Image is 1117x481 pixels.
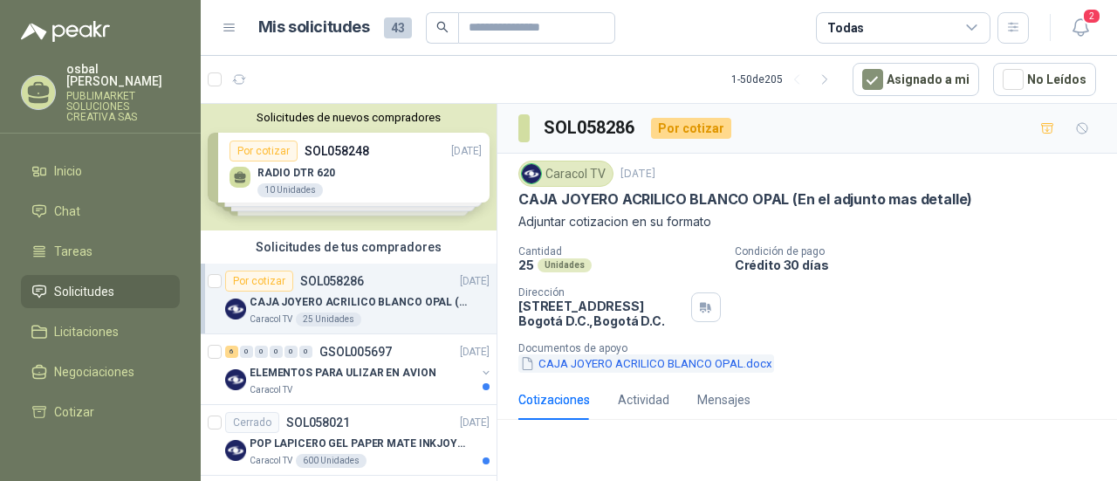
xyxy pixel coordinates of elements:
p: Cantidad [518,245,721,258]
a: Inicio [21,155,180,188]
a: Cotizar [21,395,180,429]
a: Chat [21,195,180,228]
p: ELEMENTOS PARA ULIZAR EN AVION [250,365,435,381]
p: CAJA JOYERO ACRILICO BLANCO OPAL (En el adjunto mas detalle) [250,294,467,311]
div: Cerrado [225,412,279,433]
a: Solicitudes [21,275,180,308]
p: Condición de pago [735,245,1110,258]
div: Caracol TV [518,161,613,187]
p: Documentos de apoyo [518,342,1110,354]
span: Negociaciones [54,362,134,381]
a: Por cotizarSOL058286[DATE] Company LogoCAJA JOYERO ACRILICO BLANCO OPAL (En el adjunto mas detall... [201,264,497,334]
p: [DATE] [620,166,655,182]
p: SOL058286 [300,275,364,287]
div: 0 [284,346,298,358]
a: Licitaciones [21,315,180,348]
img: Company Logo [522,164,541,183]
a: Negociaciones [21,355,180,388]
p: Caracol TV [250,383,292,397]
span: 43 [384,17,412,38]
a: Tareas [21,235,180,268]
a: CerradoSOL058021[DATE] Company LogoPOP LAPICERO GEL PAPER MATE INKJOY 0.7 (Revisar el adjunto)Car... [201,405,497,476]
p: CAJA JOYERO ACRILICO BLANCO OPAL (En el adjunto mas detalle) [518,190,972,209]
div: Solicitudes de nuevos compradoresPor cotizarSOL058248[DATE] RADIO DTR 62010 UnidadesPor cotizarSO... [201,104,497,230]
div: 600 Unidades [296,454,367,468]
div: Todas [827,18,864,38]
span: Solicitudes [54,282,114,301]
p: POP LAPICERO GEL PAPER MATE INKJOY 0.7 (Revisar el adjunto) [250,436,467,452]
div: 0 [240,346,253,358]
p: Crédito 30 días [735,258,1110,272]
img: Company Logo [225,369,246,390]
div: Actividad [618,390,669,409]
span: 2 [1082,8,1101,24]
div: Cotizaciones [518,390,590,409]
p: Caracol TV [250,313,292,326]
p: SOL058021 [286,416,350,429]
p: [DATE] [460,273,490,290]
button: No Leídos [993,63,1096,96]
div: Por cotizar [651,118,731,139]
div: Mensajes [697,390,750,409]
button: Asignado a mi [853,63,979,96]
button: Solicitudes de nuevos compradores [208,111,490,124]
span: Inicio [54,161,82,181]
p: [DATE] [460,344,490,361]
span: search [436,21,449,33]
div: 0 [270,346,283,358]
a: 6 0 0 0 0 0 GSOL005697[DATE] Company LogoELEMENTOS PARA ULIZAR EN AVIONCaracol TV [225,341,493,397]
div: 0 [255,346,268,358]
h1: Mis solicitudes [258,15,370,40]
p: Adjuntar cotizacion en su formato [518,212,1096,231]
img: Company Logo [225,440,246,461]
span: Tareas [54,242,93,261]
button: CAJA JOYERO ACRILICO BLANCO OPAL.docx [518,354,774,373]
p: osbal [PERSON_NAME] [66,63,180,87]
img: Logo peakr [21,21,110,42]
div: 25 Unidades [296,313,361,326]
span: Chat [54,202,80,221]
div: Unidades [538,258,592,272]
span: Licitaciones [54,322,119,341]
button: 2 [1065,12,1096,44]
p: [STREET_ADDRESS] Bogotá D.C. , Bogotá D.C. [518,299,684,328]
div: 1 - 50 de 205 [731,65,839,93]
p: GSOL005697 [319,346,392,358]
h3: SOL058286 [544,114,637,141]
img: Company Logo [225,299,246,320]
div: Por cotizar [225,271,293,292]
p: [DATE] [460,415,490,431]
p: PUBLIMARKET SOLUCIONES CREATIVA SAS [66,91,180,122]
div: 0 [299,346,312,358]
div: Solicitudes de tus compradores [201,230,497,264]
p: Caracol TV [250,454,292,468]
span: Cotizar [54,402,94,422]
p: 25 [518,258,534,272]
p: Dirección [518,286,684,299]
div: 6 [225,346,238,358]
